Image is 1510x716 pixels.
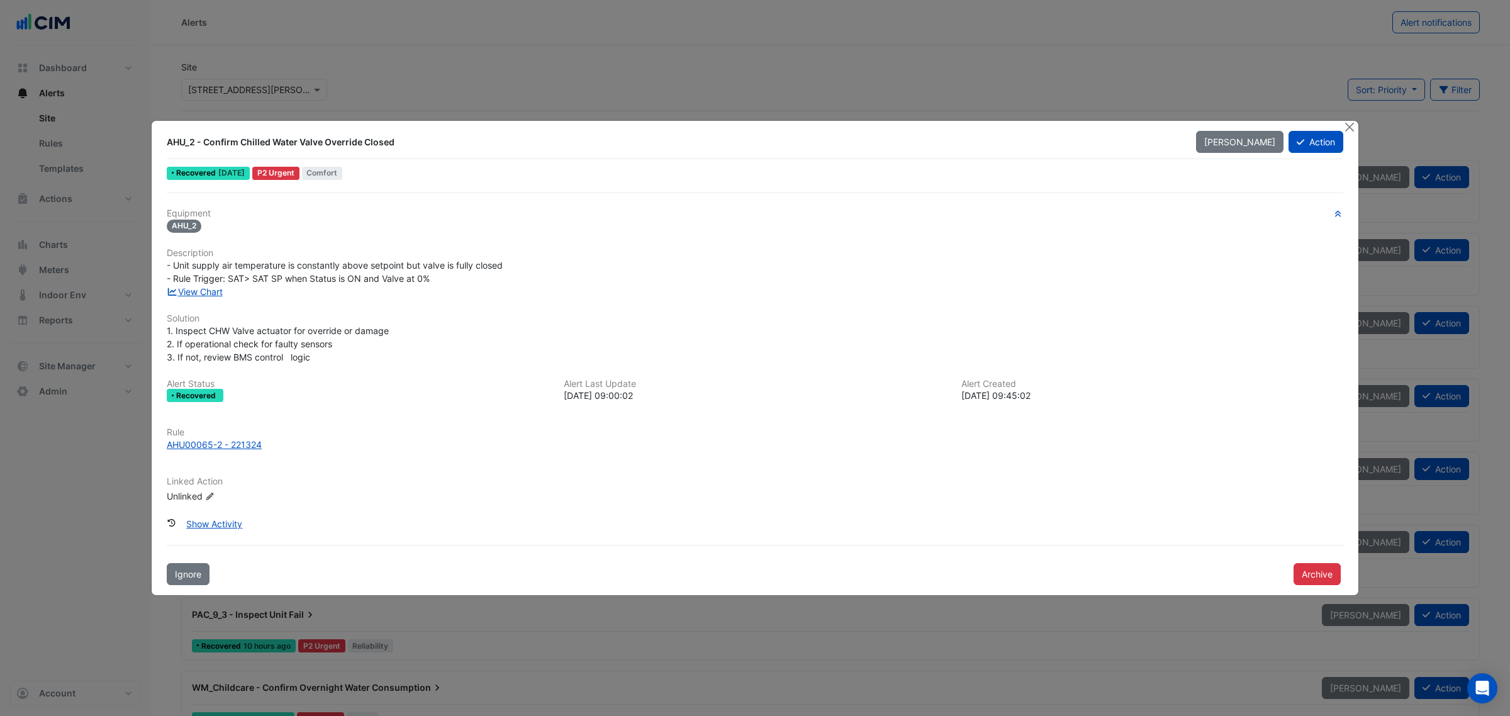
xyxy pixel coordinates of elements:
h6: Alert Last Update [564,379,946,389]
a: View Chart [167,286,223,297]
div: Unlinked [167,489,318,503]
button: Show Activity [178,513,250,535]
h6: Equipment [167,208,1343,219]
button: Ignore [167,563,210,585]
div: Open Intercom Messenger [1467,673,1497,703]
button: Close [1343,121,1356,134]
span: 1. Inspect CHW Valve actuator for override or damage 2. If operational check for faulty sensors 3... [167,325,389,362]
h6: Linked Action [167,476,1343,487]
div: [DATE] 09:00:02 [564,389,946,402]
a: AHU00065-2 - 221324 [167,438,1343,451]
button: Action [1289,131,1343,153]
button: Archive [1294,563,1341,585]
span: Recovered [176,169,218,177]
span: [PERSON_NAME] [1204,137,1275,147]
fa-icon: Edit Linked Action [205,492,215,501]
div: AHU_2 - Confirm Chilled Water Valve Override Closed [167,136,1181,148]
h6: Solution [167,313,1343,324]
span: Mon 08-Sep-2025 09:00 AEST [218,168,245,177]
span: Recovered [176,392,218,400]
h6: Rule [167,427,1343,438]
span: Ignore [175,569,201,579]
h6: Description [167,248,1343,259]
span: Comfort [302,167,343,180]
button: [PERSON_NAME] [1196,131,1283,153]
span: - Unit supply air temperature is constantly above setpoint but valve is fully closed - Rule Trigg... [167,260,503,284]
h6: Alert Created [961,379,1343,389]
div: [DATE] 09:45:02 [961,389,1343,402]
h6: Alert Status [167,379,549,389]
div: P2 Urgent [252,167,299,180]
span: AHU_2 [167,220,201,233]
div: AHU00065-2 - 221324 [167,438,262,451]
